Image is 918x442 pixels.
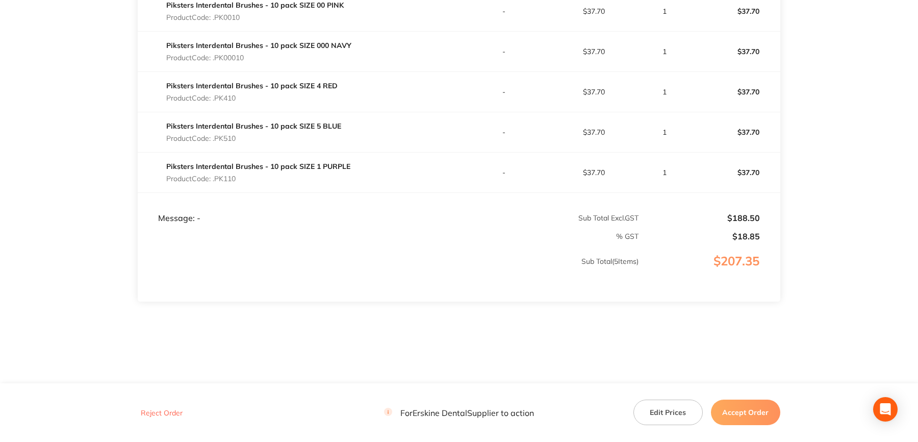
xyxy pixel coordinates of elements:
a: Piksters Interdental Brushes - 10 pack SIZE 00 PINK [166,1,344,10]
a: Piksters Interdental Brushes - 10 pack SIZE 1 PURPLE [166,162,350,171]
p: 1 [640,47,690,56]
p: - [460,7,548,15]
td: Message: - [138,193,459,224]
p: $37.70 [691,160,780,185]
p: Product Code: .PK00010 [166,54,351,62]
p: % GST [138,232,639,240]
p: $188.50 [640,213,760,223]
p: $37.70 [549,7,638,15]
p: $207.35 [640,254,780,289]
button: Accept Order [711,400,780,425]
p: For Erskine Dental Supplier to action [384,408,534,418]
p: - [460,168,548,177]
p: 1 [640,168,690,177]
div: Open Intercom Messenger [873,397,898,422]
p: $37.70 [691,120,780,144]
p: $18.85 [640,232,760,241]
p: Sub Total ( 5 Items) [138,257,639,286]
a: Piksters Interdental Brushes - 10 pack SIZE 5 BLUE [166,121,341,131]
p: - [460,128,548,136]
p: $37.70 [549,128,638,136]
p: Product Code: .PK0010 [166,13,344,21]
p: $37.70 [549,47,638,56]
p: $37.70 [691,39,780,64]
p: - [460,47,548,56]
button: Reject Order [138,408,186,418]
a: Piksters Interdental Brushes - 10 pack SIZE 4 RED [166,81,338,90]
p: $37.70 [549,88,638,96]
p: 1 [640,7,690,15]
a: Piksters Interdental Brushes - 10 pack SIZE 000 NAVY [166,41,351,50]
p: Product Code: .PK410 [166,94,338,102]
p: 1 [640,88,690,96]
button: Edit Prices [633,400,703,425]
p: $37.70 [691,80,780,104]
p: Product Code: .PK510 [166,134,341,142]
p: - [460,88,548,96]
p: 1 [640,128,690,136]
p: Product Code: .PK110 [166,175,350,183]
p: $37.70 [549,168,638,177]
p: Sub Total Excl. GST [460,214,639,222]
